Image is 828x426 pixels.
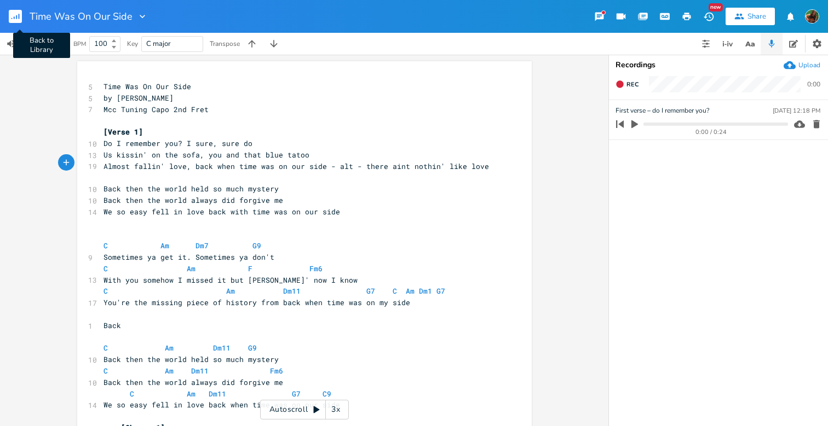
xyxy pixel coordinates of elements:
button: New [698,7,720,26]
span: Mcc Tuning Capo 2nd Fret [104,104,209,114]
span: Am [406,286,415,296]
span: Dm1 [419,286,432,296]
div: New [709,3,723,11]
span: Am [165,366,174,376]
span: Do I remember you? I sure, sure do [104,138,252,148]
div: 0:00 / 0:24 [635,129,788,135]
span: F [248,264,252,273]
span: Almost fallin' love, back when time was on our side - alt - there aint nothin' like love [104,161,489,171]
span: Dm11 [209,389,226,399]
span: Time Was On Our Side [30,11,133,21]
span: Am [187,389,196,399]
span: [Verse 1] [104,127,143,137]
span: Fm6 [309,264,323,273]
div: BPM [73,41,86,47]
button: Rec [611,75,643,93]
span: First verse – do I remember you? [616,106,709,116]
span: Back [104,320,121,330]
span: G7 [292,389,301,399]
span: C major [146,39,171,49]
span: Time Was On Our Side [104,81,191,91]
span: Am [160,241,169,250]
span: Sometimes ya get it. Sometimes ya don't [104,252,274,262]
div: Autoscroll [260,400,349,419]
span: Back then the world always did forgive me [104,377,283,387]
div: 3x [326,400,346,419]
span: Back then the world held so much mystery [104,184,279,194]
span: C [104,264,108,273]
span: Rec [626,80,639,89]
span: Dm11 [283,286,301,296]
span: by [PERSON_NAME] [104,93,174,103]
span: We so easy fell in love back with time was on our side [104,207,340,217]
div: [DATE] 12:18 PM [773,108,820,114]
span: C [104,241,108,250]
button: Upload [784,59,820,71]
img: Susan Rowe [805,9,819,24]
div: Key [127,40,138,47]
span: G9 [248,343,257,353]
span: Am [165,343,174,353]
span: With you somehow I missed it but [PERSON_NAME]' now I know [104,275,358,285]
span: Back then the world always did forgive me [104,195,283,205]
span: Dm11 [213,343,231,353]
span: Dm7 [196,241,209,250]
div: Upload [798,61,820,69]
span: Dm11 [191,366,209,376]
span: We so easy fell in love back when time was on our side [104,400,340,410]
span: C [104,366,108,376]
div: 0:00 [807,81,820,87]
span: C [130,389,134,399]
span: Fm6 [270,366,283,376]
button: Back to Library [9,3,31,30]
span: C [104,343,108,353]
div: Transpose [210,40,240,47]
span: C [393,286,397,296]
span: G7 [366,286,375,296]
span: Am [187,264,196,273]
button: Share [726,8,775,25]
span: G7 [436,286,445,296]
span: Back then the world held so much mystery [104,354,279,364]
span: C9 [323,389,331,399]
div: Share [748,11,766,21]
span: You're the missing piece of history from back when time was on my side [104,297,410,307]
span: Us kissin' on the sofa, you and that blue tatoo [104,150,309,160]
div: Recordings [616,61,821,69]
span: Am [226,286,235,296]
span: G9 [252,241,261,250]
span: C [104,286,108,296]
